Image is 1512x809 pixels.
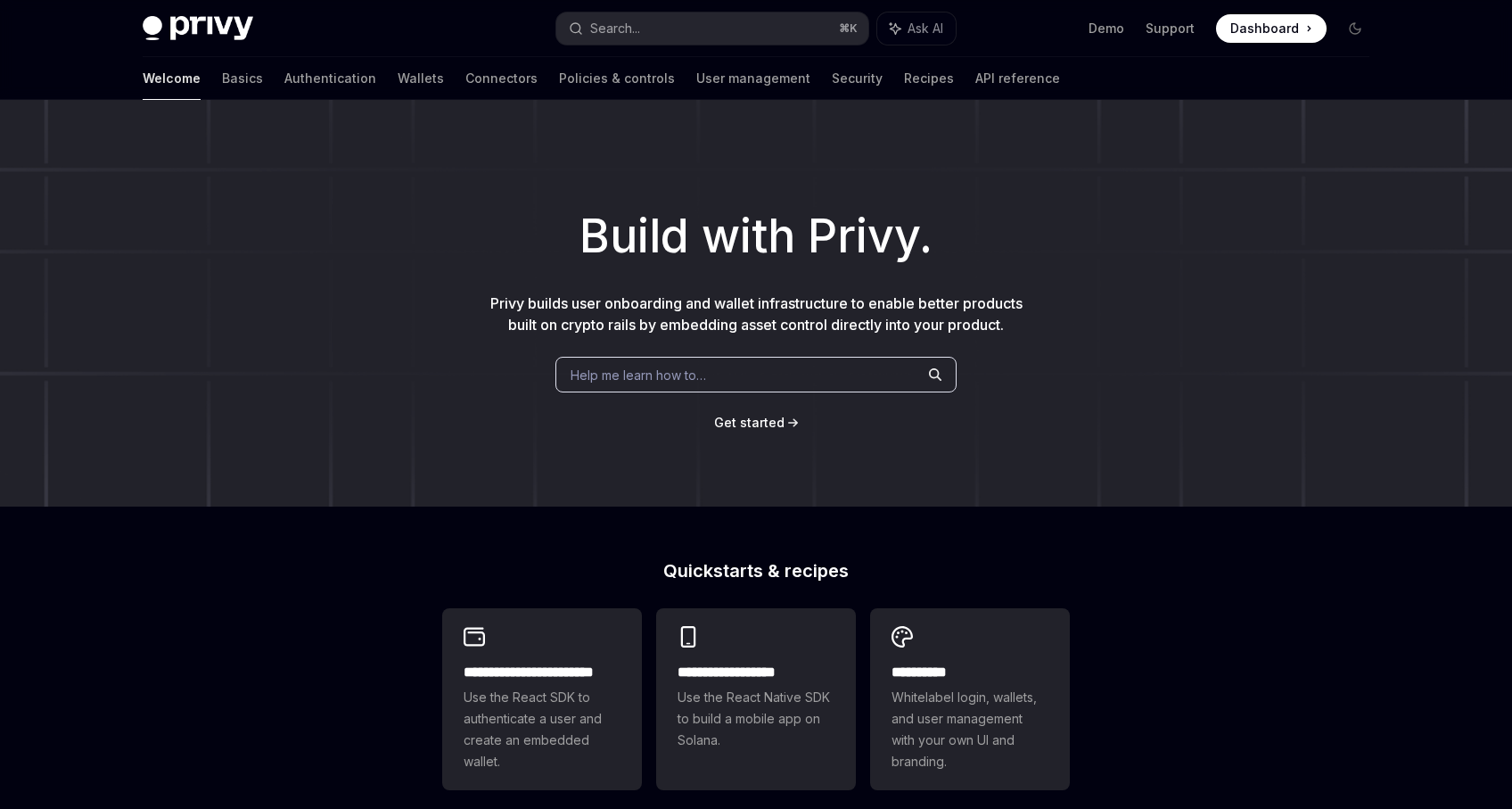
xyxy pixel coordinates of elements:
[1341,14,1369,43] button: Toggle dark mode
[1230,20,1299,37] span: Dashboard
[442,562,1070,580] h2: Quickstarts & recipes
[222,57,263,100] a: Basics
[559,57,675,100] a: Policies & controls
[714,414,785,432] a: Get started
[29,202,1483,271] h1: Build with Privy.
[975,57,1060,100] a: API reference
[571,366,706,384] span: Help me learn how to…
[656,608,856,790] a: **** **** **** ***Use the React Native SDK to build a mobile app on Solana.
[398,57,444,100] a: Wallets
[696,57,810,100] a: User management
[556,12,868,45] button: Search...⌘K
[1089,20,1124,37] a: Demo
[143,16,253,41] img: dark logo
[490,294,1023,334] span: Privy builds user onboarding and wallet infrastructure to enable better products built on crypto ...
[143,57,201,100] a: Welcome
[1146,20,1195,37] a: Support
[870,608,1070,790] a: **** *****Whitelabel login, wallets, and user management with your own UI and branding.
[832,57,883,100] a: Security
[590,18,640,39] div: Search...
[678,687,834,751] span: Use the React Native SDK to build a mobile app on Solana.
[465,57,538,100] a: Connectors
[464,687,620,772] span: Use the React SDK to authenticate a user and create an embedded wallet.
[714,415,785,430] span: Get started
[904,57,954,100] a: Recipes
[877,12,956,45] button: Ask AI
[839,21,858,36] span: ⌘ K
[892,687,1048,772] span: Whitelabel login, wallets, and user management with your own UI and branding.
[284,57,376,100] a: Authentication
[1216,14,1327,43] a: Dashboard
[908,20,943,37] span: Ask AI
